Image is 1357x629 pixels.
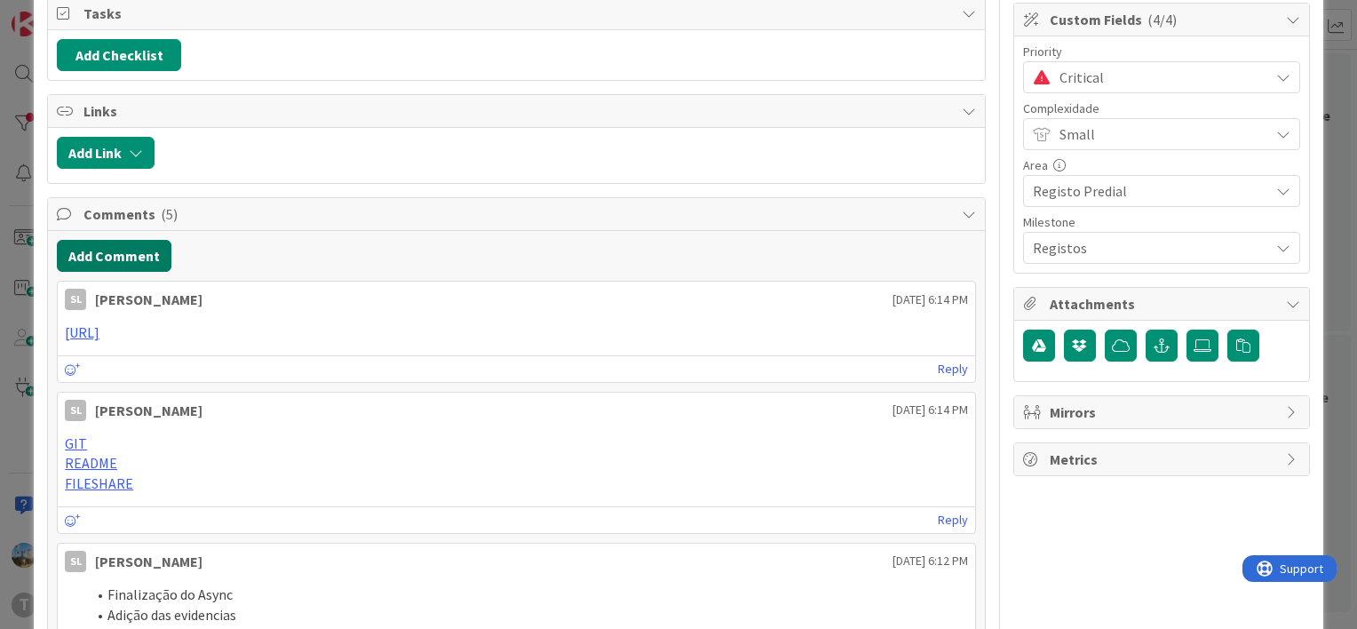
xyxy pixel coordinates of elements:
[57,240,171,272] button: Add Comment
[893,401,968,419] span: [DATE] 6:14 PM
[65,434,87,452] a: GIT
[1050,9,1277,30] span: Custom Fields
[95,400,202,421] div: [PERSON_NAME]
[1033,179,1260,203] span: Registo Predial
[83,100,953,122] span: Links
[86,605,968,625] li: Adição das evidencias
[938,509,968,531] a: Reply
[1050,402,1277,423] span: Mirrors
[95,551,202,572] div: [PERSON_NAME]
[161,205,178,223] span: ( 5 )
[1033,235,1260,260] span: Registos
[86,585,968,605] li: Finalização do Async
[57,39,181,71] button: Add Checklist
[65,474,133,492] a: FILESHARE
[65,454,117,472] a: README
[1023,159,1300,171] div: Area
[1050,449,1277,470] span: Metrics
[1050,293,1277,314] span: Attachments
[1059,122,1260,147] span: Small
[65,323,99,341] a: [URL]
[83,203,953,225] span: Comments
[65,289,86,310] div: SL
[65,551,86,572] div: SL
[893,552,968,570] span: [DATE] 6:12 PM
[893,291,968,309] span: [DATE] 6:14 PM
[938,358,968,380] a: Reply
[1023,102,1300,115] div: Complexidade
[65,400,86,421] div: SL
[57,137,155,169] button: Add Link
[95,289,202,310] div: [PERSON_NAME]
[1023,45,1300,58] div: Priority
[1023,216,1300,228] div: Milestone
[1147,11,1177,28] span: ( 4/4 )
[1059,65,1260,90] span: Critical
[37,3,81,24] span: Support
[83,3,953,24] span: Tasks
